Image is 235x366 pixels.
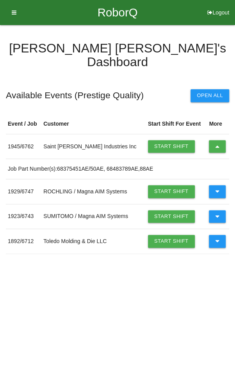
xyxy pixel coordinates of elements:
[41,134,146,159] td: Saint [PERSON_NAME] Industries Inc
[146,114,207,134] th: Start Shift For Event
[6,229,41,254] td: 1892 / 6712
[6,90,144,100] h5: Available Events ( Prestige Quality )
[41,179,146,204] td: ROCHLING / Magna AIM Systems
[148,185,195,198] a: Start Shift
[41,114,146,134] th: Customer
[6,134,41,159] td: 1945 / 6762
[6,204,41,229] td: 1923 / 6743
[6,179,41,204] td: 1929 / 6747
[6,41,229,69] h4: [PERSON_NAME] [PERSON_NAME] 's Dashboard
[41,229,146,254] td: Toledo Molding & Die LLC
[148,210,195,223] a: Start Shift
[148,140,195,153] a: Start Shift
[207,114,229,134] th: More
[6,159,229,179] td: Job Part Number(s): 68375451AE/50AE, 68483789AE,88AE
[148,235,195,247] a: Start Shift
[6,114,41,134] th: Event / Job
[41,204,146,229] td: SUMITOMO / Magna AIM Systems
[190,89,229,102] button: Open All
